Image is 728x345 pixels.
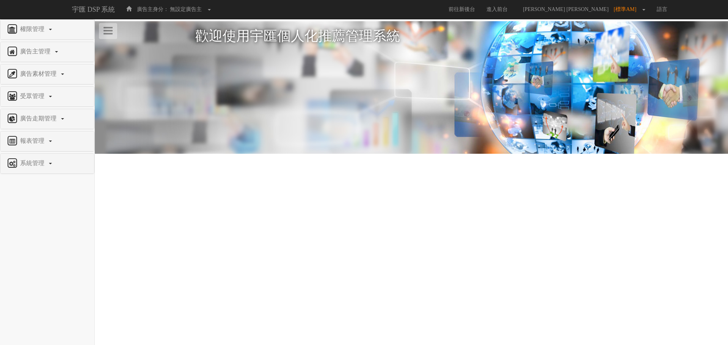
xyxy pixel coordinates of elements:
[6,46,88,58] a: 廣告主管理
[195,29,628,44] h1: 歡迎使用宇匯個人化推薦管理系統
[6,158,88,170] a: 系統管理
[6,68,88,80] a: 廣告素材管理
[170,6,202,12] span: 無設定廣告主
[6,91,88,103] a: 受眾管理
[6,23,88,36] a: 權限管理
[18,115,60,122] span: 廣告走期管理
[614,6,640,12] span: [標準AM]
[18,93,48,99] span: 受眾管理
[18,70,60,77] span: 廣告素材管理
[18,48,54,55] span: 廣告主管理
[18,26,48,32] span: 權限管理
[18,137,48,144] span: 報表管理
[6,135,88,147] a: 報表管理
[137,6,169,12] span: 廣告主身分：
[18,160,48,166] span: 系統管理
[6,113,88,125] a: 廣告走期管理
[519,6,612,12] span: [PERSON_NAME] [PERSON_NAME]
